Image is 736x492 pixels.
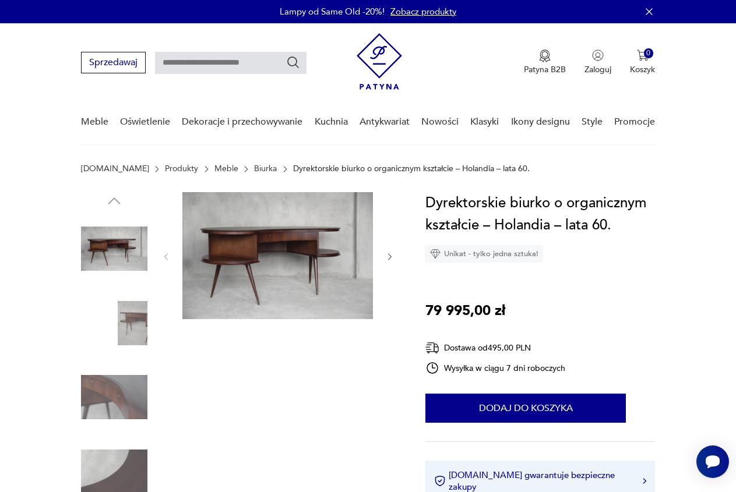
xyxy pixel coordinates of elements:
[120,100,170,144] a: Oświetlenie
[81,52,146,73] button: Sprzedawaj
[696,445,729,478] iframe: Smartsupp widget button
[286,55,300,69] button: Szukaj
[182,192,373,319] img: Zdjęcie produktu Dyrektorskie biurko o organicznym kształcie – Holandia – lata 60.
[637,49,649,61] img: Ikona koszyka
[254,164,277,174] a: Biurka
[425,361,565,375] div: Wysyłka w ciągu 7 dni roboczych
[592,49,604,61] img: Ikonka użytkownika
[470,100,499,144] a: Klasyki
[315,100,348,144] a: Kuchnia
[539,49,551,62] img: Ikona medalu
[584,49,611,75] button: Zaloguj
[360,100,410,144] a: Antykwariat
[434,475,446,487] img: Ikona certyfikatu
[643,478,646,484] img: Ikona strzałki w prawo
[81,59,146,68] a: Sprzedawaj
[425,245,543,263] div: Unikat - tylko jedna sztuka!
[430,249,441,259] img: Ikona diamentu
[81,215,147,282] img: Zdjęcie produktu Dyrektorskie biurko o organicznym kształcie – Holandia – lata 60.
[81,290,147,356] img: Zdjęcie produktu Dyrektorskie biurko o organicznym kształcie – Holandia – lata 60.
[182,100,302,144] a: Dekoracje i przechowywanie
[630,64,655,75] p: Koszyk
[524,64,566,75] p: Patyna B2B
[81,164,149,174] a: [DOMAIN_NAME]
[165,164,198,174] a: Produkty
[425,341,439,355] img: Ikona dostawy
[214,164,238,174] a: Meble
[357,33,402,90] img: Patyna - sklep z meblami i dekoracjami vintage
[390,6,456,17] a: Zobacz produkty
[511,100,570,144] a: Ikony designu
[81,364,147,430] img: Zdjęcie produktu Dyrektorskie biurko o organicznym kształcie – Holandia – lata 60.
[524,49,566,75] a: Ikona medaluPatyna B2B
[582,100,603,144] a: Style
[614,100,655,144] a: Promocje
[425,300,505,322] p: 79 995,00 zł
[584,64,611,75] p: Zaloguj
[524,49,566,75] button: Patyna B2B
[81,100,108,144] a: Meble
[280,6,385,17] p: Lampy od Same Old -20%!
[425,341,565,355] div: Dostawa od 495,00 PLN
[425,394,626,423] button: Dodaj do koszyka
[421,100,459,144] a: Nowości
[644,48,654,58] div: 0
[293,164,530,174] p: Dyrektorskie biurko o organicznym kształcie – Holandia – lata 60.
[630,49,655,75] button: 0Koszyk
[425,192,655,236] h1: Dyrektorskie biurko o organicznym kształcie – Holandia – lata 60.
